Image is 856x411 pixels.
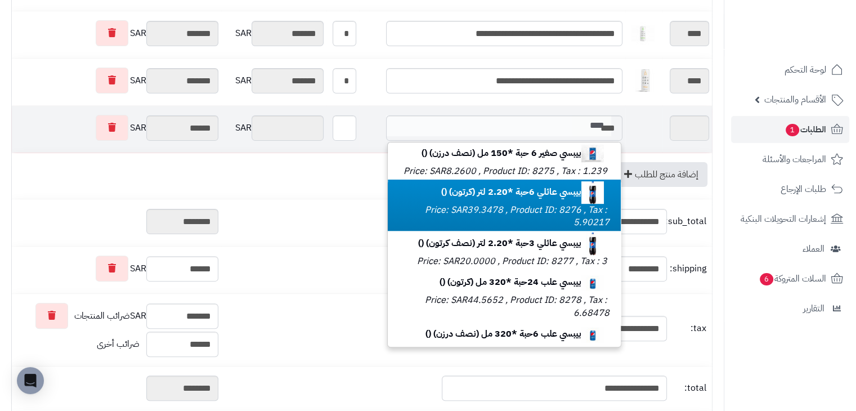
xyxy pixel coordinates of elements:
[440,275,609,289] b: بيبسي علب 24حبة *320 مل (كرتون) ()
[425,293,609,320] small: Price: SAR44.5652 , Product ID: 8278 , Tax : 6.68478
[803,301,824,316] span: التقارير
[731,116,849,143] a: الطلبات1
[15,115,218,141] div: SAR
[404,164,607,178] small: Price: SAR8.2600 , Product ID: 8275 , Tax : 1.239
[670,215,706,228] span: sub_total:
[17,367,44,394] div: Open Intercom Messenger
[224,115,324,141] div: SAR
[581,181,604,204] img: 1747594021-514wrKpr-GL._AC_SL1500-40x40.jpg
[224,68,324,93] div: SAR
[670,382,706,395] span: total:
[731,205,849,233] a: إشعارات التحويلات البنكية
[581,142,604,165] img: 1747593832-VRBAbthheRRvQU0FNwv4ZpHXpsETe0Pl-40x40.jpg
[731,56,849,83] a: لوحة التحكم
[631,69,654,92] img: 1748072441-51l1e7OKclL._AC_SL1500-40x40.jpg
[441,185,609,199] b: بيبسي عائلي 6حبة *2.20 لتر (كرتون) ()
[670,262,706,275] span: shipping:
[15,256,218,282] div: SAR
[581,233,604,255] img: 1747594022-514wrKpr-GL._AC_SL1500-40x40.jpg
[581,271,604,294] img: 1747594214-F4N7I6ut4KxqCwKXuHIyEbecxLiH4Cwr-40x40.jpg
[764,92,826,108] span: الأقسام والمنتجات
[631,22,654,44] img: 1748072305-d9eef07a-587b-44af-848f-97c16b69-40x40.jpg
[224,21,324,46] div: SAR
[781,181,826,197] span: طلبات الإرجاع
[418,236,609,250] b: بيبسي عائلي 3حبة *2.20 لتر (نصف كرتون) ()
[425,345,609,372] small: Price: SAR11.3500 , Product ID: 8279 , Tax : 1.7025
[612,162,707,187] a: إضافة منتج للطلب
[741,211,826,227] span: إشعارات التحويلات البنكية
[731,295,849,322] a: التقارير
[731,235,849,262] a: العملاء
[785,122,826,137] span: الطلبات
[785,62,826,78] span: لوحة التحكم
[417,254,607,268] small: Price: SAR20.0000 , Product ID: 8277 , Tax : 3
[803,241,824,257] span: العملاء
[759,272,774,286] span: 6
[731,176,849,203] a: طلبات الإرجاع
[15,68,218,93] div: SAR
[74,310,130,323] span: ضرائب المنتجات
[422,146,609,160] b: بيبسي صغير 6 حبة *150 مل (نصف درزن) ()
[670,322,706,335] span: tax:
[97,337,140,351] span: ضرائب أخرى
[425,203,609,230] small: Price: SAR39.3478 , Product ID: 8276 , Tax : 5.90217
[731,146,849,173] a: المراجعات والأسئلة
[759,271,826,287] span: السلات المتروكة
[581,323,604,346] img: 1747594215-F4N7I6ut4KxqCwKXuHIyEbecxLiH4Cwr-40x40.jpg
[425,327,609,341] b: بيبسي علب 6حبة *320 مل (نصف درزن) ()
[15,303,218,329] div: SAR
[779,17,845,41] img: logo-2.png
[731,265,849,292] a: السلات المتروكة6
[785,123,800,137] span: 1
[15,20,218,46] div: SAR
[763,151,826,167] span: المراجعات والأسئلة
